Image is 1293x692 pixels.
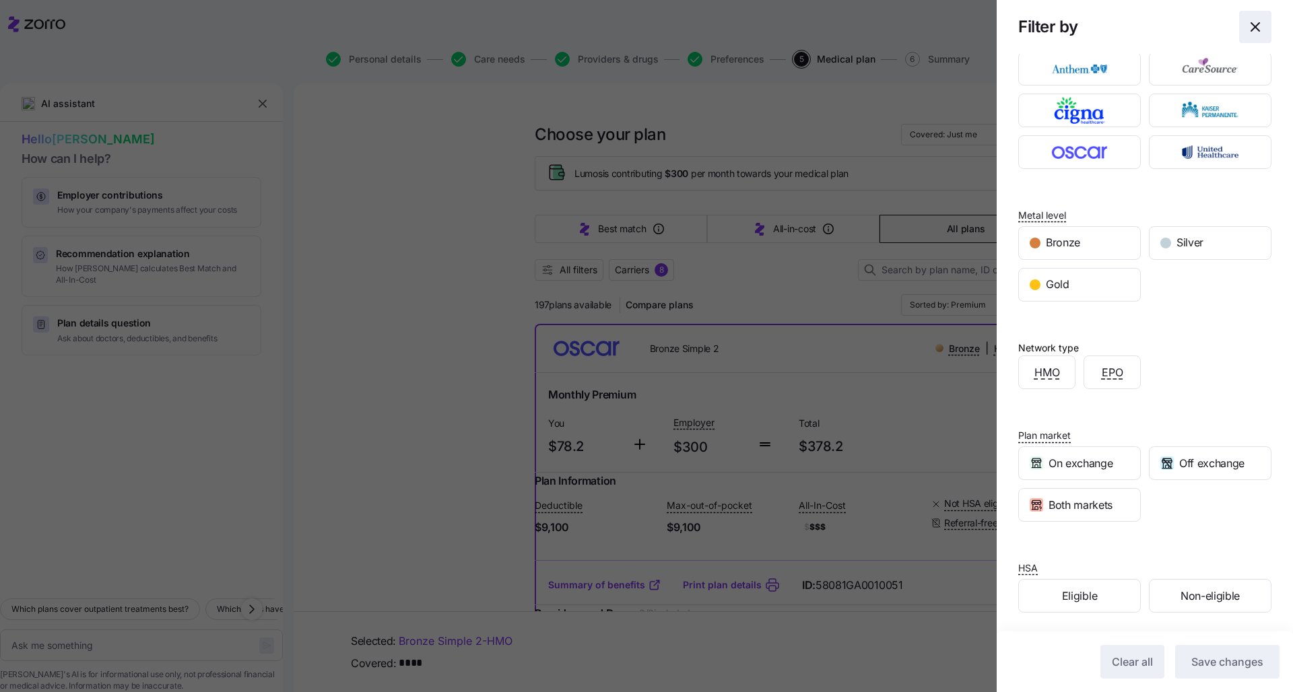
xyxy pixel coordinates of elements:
[1049,497,1113,514] span: Both markets
[1034,364,1060,381] span: HMO
[1179,455,1245,472] span: Off exchange
[1181,588,1240,604] span: Non-eligible
[1018,561,1038,575] span: HSA
[1161,139,1260,166] img: UnitedHealthcare
[1161,97,1260,124] img: Kaiser Permanente
[1191,654,1263,670] span: Save changes
[1018,16,1228,37] h1: Filter by
[1046,276,1069,293] span: Gold
[1102,364,1123,381] span: EPO
[1030,97,1129,124] img: Cigna Healthcare
[1018,341,1079,355] div: Network type
[1062,588,1097,604] span: Eligible
[1018,429,1071,442] span: Plan market
[1018,209,1066,222] span: Metal level
[1030,139,1129,166] img: Oscar
[1046,234,1080,251] span: Bronze
[1049,455,1113,472] span: On exchange
[1175,645,1280,679] button: Save changes
[1030,55,1129,82] img: Anthem
[1100,645,1164,679] button: Clear all
[1176,234,1203,251] span: Silver
[1112,654,1153,670] span: Clear all
[1161,55,1260,82] img: CareSource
